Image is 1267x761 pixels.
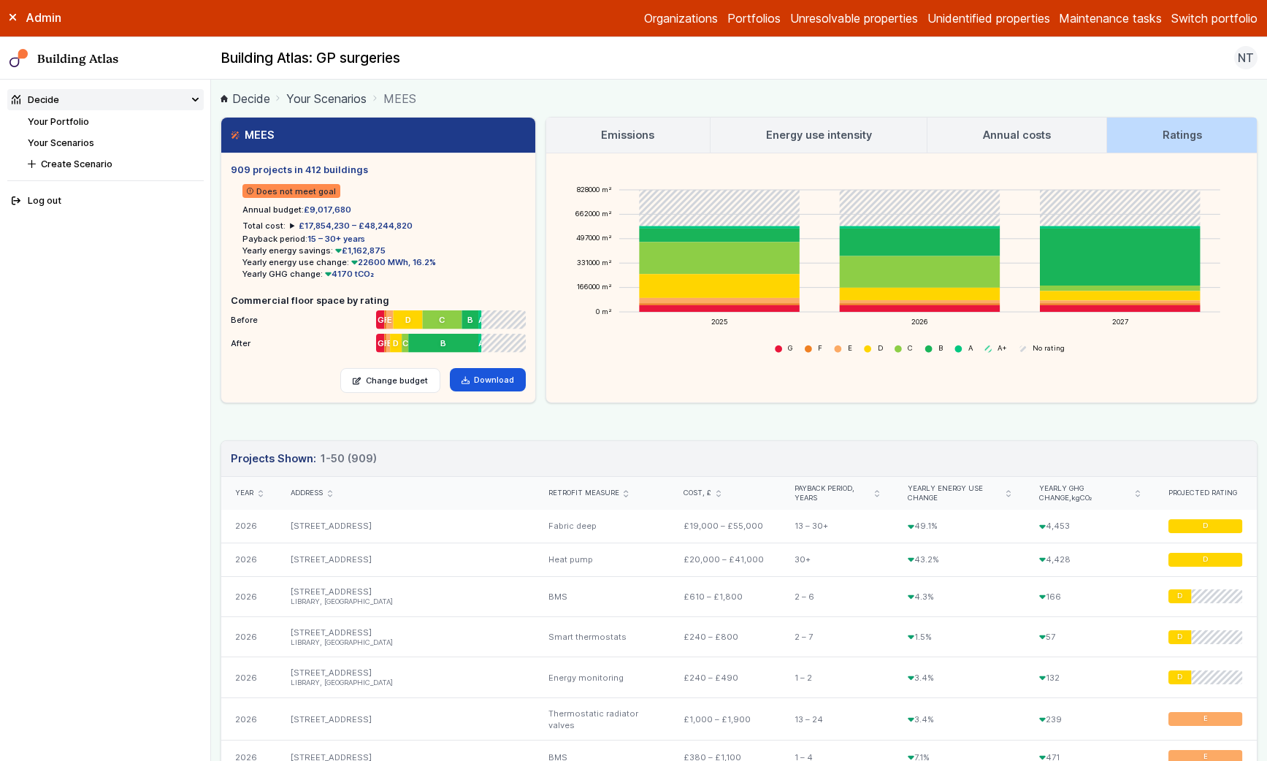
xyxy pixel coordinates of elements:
div: Projected rating [1168,489,1243,498]
a: Portfolios [727,9,781,27]
li: Yearly energy use change: [242,256,526,268]
a: Your Scenarios [28,137,94,148]
li: After [231,331,526,350]
span: Does not meet goal [242,184,341,198]
tspan: ⬤ [834,344,842,353]
span: Address [291,489,323,498]
tspan: A [968,344,973,352]
button: NT [1234,46,1258,69]
div: 43.2% [893,543,1025,576]
div: 4.3% [893,576,1025,616]
h5: 909 projects in 412 buildings [231,163,526,177]
div: £610 – £1,800 [670,576,781,616]
div: 2 – 6 [781,576,893,616]
span: D [1203,555,1208,565]
div: Energy monitoring [535,657,670,697]
div: 3.4% [893,697,1025,741]
div: BMS [535,576,670,616]
li: Annual budget: [242,204,526,215]
span: Retrofit measure [548,489,619,498]
div: 13 – 30+ [781,510,893,543]
span: D [1177,592,1182,601]
div: 30+ [781,543,893,576]
div: Thermostatic radiator valves [535,697,670,741]
h3: Projects Shown: [231,451,377,467]
a: [STREET_ADDRESS] LIBRARY, [GEOGRAPHIC_DATA] [291,586,520,607]
div: 49.1% [893,510,1025,543]
a: [STREET_ADDRESS] LIBRARY, [GEOGRAPHIC_DATA] [291,668,520,688]
div: £20,000 – £41,000 [670,543,781,576]
div: £1,000 – £1,900 [670,697,781,741]
div: 2026 [221,697,277,741]
div: 2026 [221,657,277,697]
span: E [387,337,391,349]
tspan: ⬤ [1019,344,1027,353]
div: 13 – 24 [781,697,893,741]
span: 22600 MWh, 16.2% [349,257,437,267]
div: 239 [1025,697,1154,741]
a: [STREET_ADDRESS] [291,554,372,565]
h6: Total cost: [242,220,286,232]
span: Payback period, years [795,484,870,503]
span: MEES [383,90,416,107]
a: Unidentified properties [927,9,1050,27]
div: £19,000 – £55,000 [670,510,781,543]
div: 57 [1025,617,1154,657]
div: Heat pump [535,543,670,576]
h3: MEES [231,127,275,143]
text: 497000 m² [576,234,612,242]
li: Before [231,307,526,326]
text: 828000 m² [577,186,612,194]
div: 2 – 7 [781,617,893,657]
text: 2025 [711,318,727,326]
button: Create Scenario [23,153,204,175]
a: Annual costs [927,118,1106,153]
tspan: ⬤ [804,344,812,353]
summary: £17,854,230 – £48,244,820 [290,220,413,232]
span: D [1177,632,1182,642]
a: [STREET_ADDRESS] [291,714,372,724]
span: Cost, £ [684,489,711,498]
li: LIBRARY, [GEOGRAPHIC_DATA] [291,597,520,607]
button: Log out [7,191,204,212]
tspan: No rating [1033,344,1065,352]
div: 2026 [221,543,277,576]
span: £17,854,230 – £48,244,820 [299,221,413,231]
text: 166000 m² [577,283,612,291]
div: Smart thermostats [535,617,670,657]
h3: Ratings [1163,127,1202,143]
a: Maintenance tasks [1059,9,1162,27]
div: Fabric deep [535,510,670,543]
span: C [440,314,445,326]
div: 1 – 2 [781,657,893,697]
div: 2026 [221,510,277,543]
a: Unresolvable properties [790,9,918,27]
span: 1-50 (909) [321,451,377,467]
span: B [440,337,446,349]
tspan: G [788,344,792,352]
span: £9,017,680 [304,204,351,215]
a: Your Scenarios [286,90,367,107]
span: A [478,314,481,326]
li: Payback period: [242,233,526,245]
tspan: ⬤ [954,344,962,353]
li: Yearly energy savings: [242,245,526,256]
li: Yearly GHG change: [242,268,526,280]
div: 4,453 [1025,510,1154,543]
span: Yearly energy use change [908,484,1002,503]
h3: Emissions [601,127,654,143]
text: 0 m² [596,307,612,316]
div: 132 [1025,657,1154,697]
span: D [393,337,399,349]
span: D [1203,521,1208,531]
span: C [402,337,408,349]
li: LIBRARY, [GEOGRAPHIC_DATA] [291,678,520,688]
h3: Energy use intensity [766,127,872,143]
tspan: F [818,344,822,352]
text: 2027 [1112,318,1128,326]
text: 2026 [911,318,928,326]
h3: Annual costs [983,127,1051,143]
div: 2026 [221,617,277,657]
li: LIBRARY, [GEOGRAPHIC_DATA] [291,638,520,648]
span: kgCO₂ [1071,494,1092,502]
